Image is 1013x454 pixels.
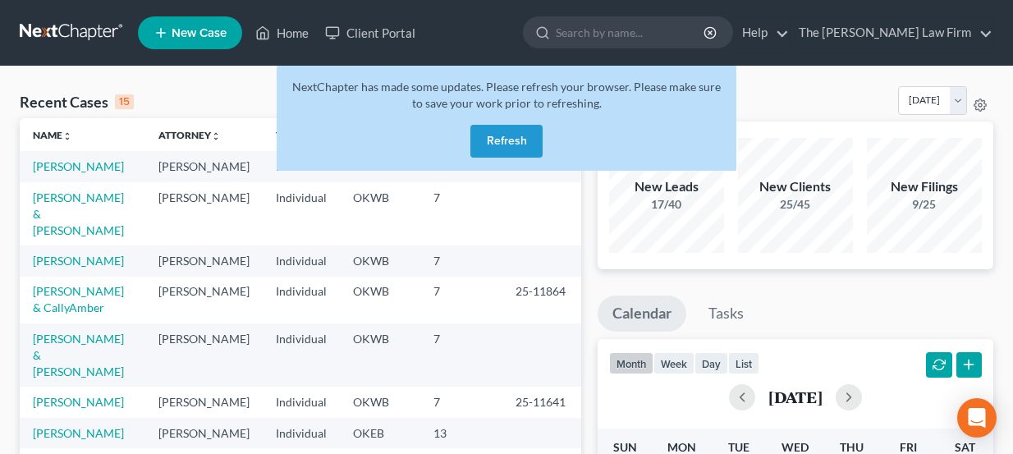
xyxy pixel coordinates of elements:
td: [PERSON_NAME] [145,387,263,417]
span: Tue [728,440,749,454]
a: [PERSON_NAME] [33,395,124,409]
div: New Filings [867,177,982,196]
a: Tasks [694,296,759,332]
td: 7 [420,182,502,245]
a: Typeunfold_more [276,129,310,141]
div: Recent Cases [20,92,134,112]
td: Individual [263,323,340,387]
div: 9/25 [867,196,982,213]
input: Search by name... [556,17,706,48]
span: New Case [172,27,227,39]
span: Mon [667,440,696,454]
td: Individual [263,245,340,276]
a: [PERSON_NAME] [33,426,124,440]
a: [PERSON_NAME] [33,254,124,268]
a: [PERSON_NAME] & CallyAmber [33,284,124,314]
a: Nameunfold_more [33,129,72,141]
span: Wed [782,440,809,454]
td: OKWB [340,245,420,276]
a: Help [734,18,789,48]
div: 25/45 [738,196,853,213]
a: The [PERSON_NAME] Law Firm [791,18,992,48]
td: OKEB [340,418,420,448]
i: unfold_more [62,131,72,141]
i: unfold_more [211,131,221,141]
td: [PERSON_NAME] [145,182,263,245]
td: Individual [263,277,340,323]
span: Sat [955,440,975,454]
td: 13 [420,418,502,448]
td: [PERSON_NAME] [145,323,263,387]
td: 7 [420,323,502,387]
a: Calendar [598,296,686,332]
a: [PERSON_NAME] & [PERSON_NAME] [33,190,124,237]
div: Open Intercom Messenger [957,398,997,438]
h2: [DATE] [768,388,823,406]
div: 15 [115,94,134,109]
span: Fri [900,440,917,454]
td: [PERSON_NAME] [145,277,263,323]
a: [PERSON_NAME] & [PERSON_NAME] [33,332,124,378]
button: Refresh [470,125,543,158]
span: NextChapter has made some updates. Please refresh your browser. Please make sure to save your wor... [292,80,721,110]
button: month [609,352,653,374]
td: [PERSON_NAME] [145,418,263,448]
td: [PERSON_NAME] [145,151,263,181]
td: Individual [263,387,340,417]
td: 25-11864 [502,277,581,323]
a: [PERSON_NAME] [33,159,124,173]
div: New Clients [738,177,853,196]
a: Attorneyunfold_more [158,129,221,141]
div: 17/40 [609,196,724,213]
td: 25-11641 [502,387,581,417]
td: Individual [263,182,340,245]
td: 7 [420,245,502,276]
button: week [653,352,694,374]
td: OKWB [340,387,420,417]
a: Client Portal [317,18,424,48]
td: Individual [263,418,340,448]
td: [PERSON_NAME] [145,245,263,276]
span: Sun [613,440,637,454]
span: Thu [840,440,864,454]
button: list [728,352,759,374]
a: Home [247,18,317,48]
td: 7 [420,277,502,323]
td: Individual [263,151,340,181]
td: OKWB [340,182,420,245]
td: OKWB [340,277,420,323]
div: New Leads [609,177,724,196]
td: OKWB [340,323,420,387]
button: day [694,352,728,374]
td: 7 [420,387,502,417]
